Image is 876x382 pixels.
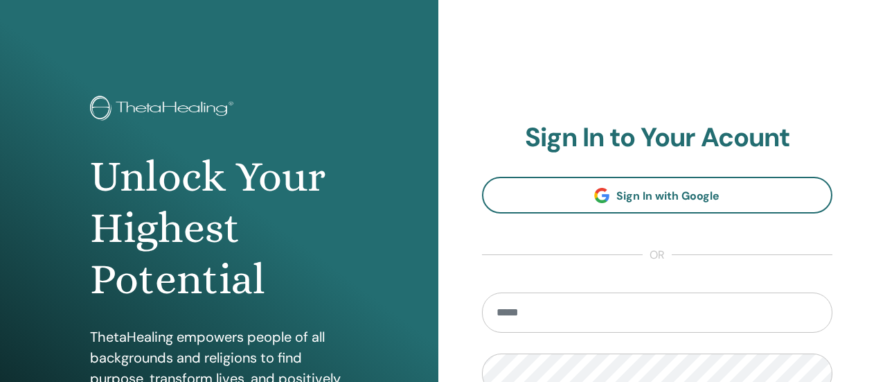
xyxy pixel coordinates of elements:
span: or [643,247,672,263]
h2: Sign In to Your Acount [482,122,833,154]
a: Sign In with Google [482,177,833,214]
h1: Unlock Your Highest Potential [90,151,348,306]
span: Sign In with Google [616,189,719,203]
